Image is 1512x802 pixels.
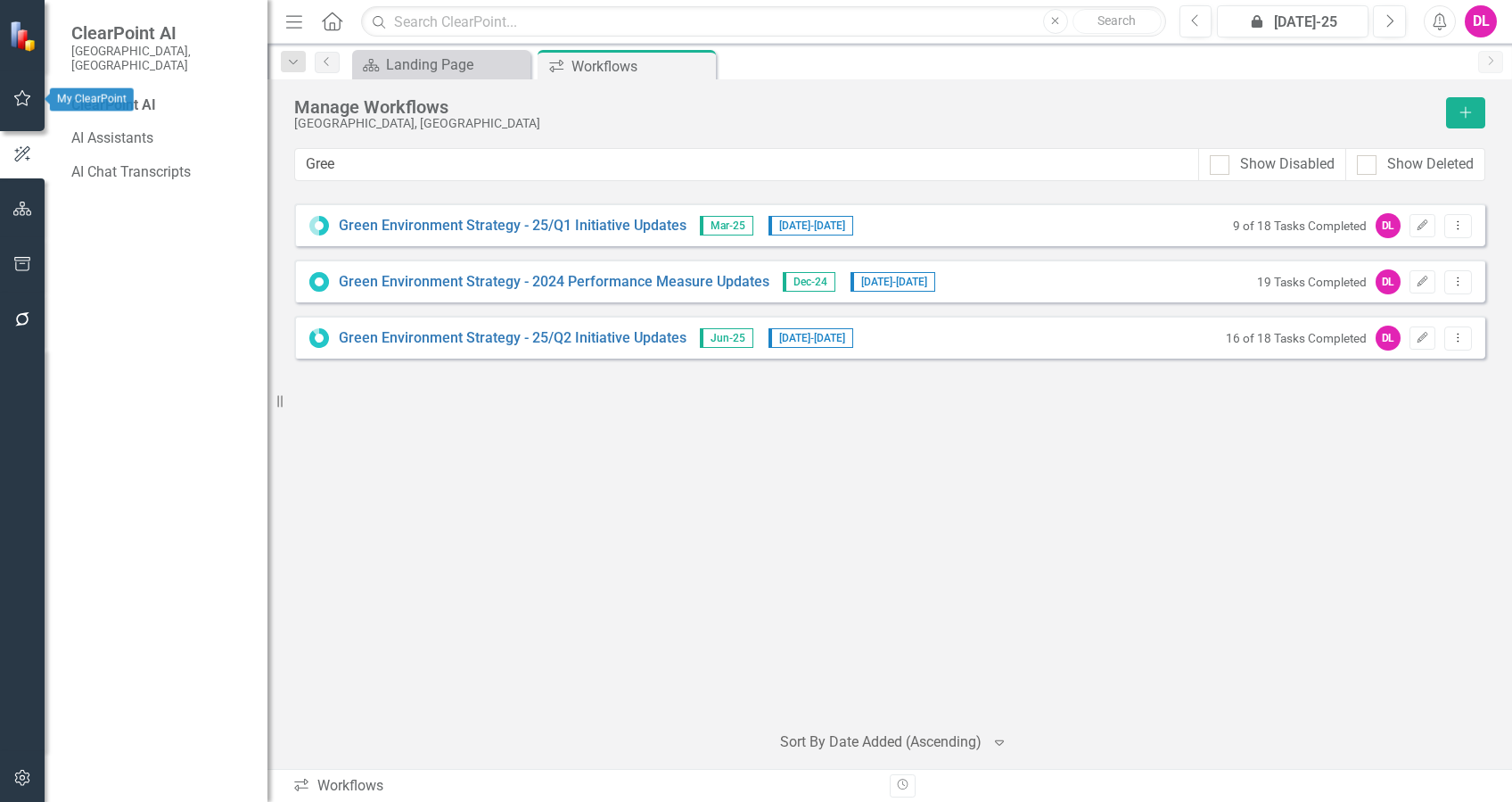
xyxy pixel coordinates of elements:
[1223,12,1362,33] div: [DATE]-25
[339,328,686,349] a: Green Environment Strategy - 25/Q2 Initiative Updates
[1226,331,1367,345] small: 16 of 18 Tasks Completed
[1376,213,1401,238] div: DL
[9,21,40,52] img: ClearPoint Strategy
[1465,5,1497,37] button: DL
[71,22,250,44] span: ClearPoint AI
[71,95,250,116] div: ClearPoint AI
[1097,13,1136,28] span: Search
[571,55,711,78] div: Workflows
[339,272,769,293] a: Green Environment Strategy - 2024 Performance Measure Updates
[294,117,1437,130] div: [GEOGRAPHIC_DATA], [GEOGRAPHIC_DATA]
[294,148,1199,181] input: Filter Workflows...
[1387,154,1474,175] div: Show Deleted
[1217,5,1368,37] button: [DATE]-25
[71,162,250,183] a: AI Chat Transcripts
[1233,219,1367,233] small: 9 of 18 Tasks Completed
[1376,269,1401,294] div: DL
[357,54,526,76] a: Landing Page
[1240,154,1335,175] div: Show Disabled
[361,6,1165,37] input: Search ClearPoint...
[386,54,526,76] div: Landing Page
[292,776,876,797] div: Workflows
[71,44,250,73] small: [GEOGRAPHIC_DATA], [GEOGRAPHIC_DATA]
[768,328,853,348] span: [DATE] - [DATE]
[783,272,835,292] span: Dec-24
[700,328,753,348] span: Jun-25
[1257,275,1367,289] small: 19 Tasks Completed
[1072,9,1162,34] button: Search
[50,88,134,112] div: My ClearPoint
[768,216,853,236] span: [DATE] - [DATE]
[71,128,250,149] a: AI Assistants
[294,97,1437,117] div: Manage Workflows
[850,272,935,292] span: [DATE] - [DATE]
[1376,326,1401,351] div: DL
[700,216,753,236] span: Mar-25
[339,216,686,236] a: Green Environment Strategy - 25/Q1 Initiative Updates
